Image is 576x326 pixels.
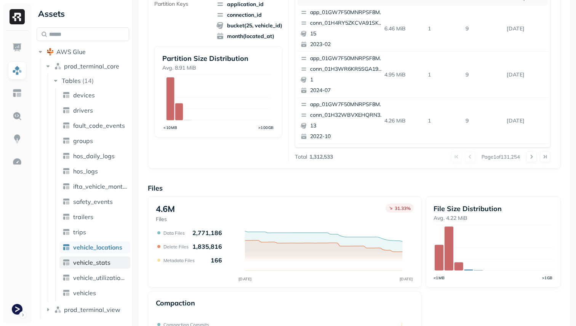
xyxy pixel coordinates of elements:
p: conn_01H32WBVXEHQRN3P8T5XCDBBNE [310,111,384,119]
img: Assets [12,65,22,75]
p: 4.26 MiB [381,114,425,127]
tspan: <1MB [434,275,445,280]
p: 2023-02 [310,41,384,48]
img: root [46,48,54,56]
button: prod_terminal_core [44,60,130,72]
img: Terminal [12,304,22,315]
p: File Size Distribution [434,204,553,213]
p: 1,835,816 [192,243,222,250]
p: Oct 3, 2025 [504,114,548,127]
p: 2,771,186 [192,229,222,237]
span: application_id [216,0,282,8]
span: hos_logs [73,167,98,175]
img: table [62,259,70,266]
a: hos_logs [59,165,130,177]
button: app_01GW7F50MNRPSF8MFHFDEVDVJAconn_01H4RY5ZKCVA91SK3G3NV4PBAH152023-02 [298,6,387,51]
span: Tables [62,77,81,84]
span: fault_code_events [73,122,125,129]
a: trailers [59,211,130,223]
span: ifta_vehicle_months [73,183,127,190]
p: 4.6M [156,204,175,214]
p: 4.95 MiB [381,68,425,81]
img: table [62,198,70,205]
span: month(located_at) [216,32,282,40]
a: vehicle_locations [59,241,130,253]
p: conn_01H4RY5ZKCVA91SK3G3NV4PBAH [310,19,384,27]
span: hos_daily_logs [73,152,115,160]
p: app_01GW7F50MNRPSF8MFHFDEVDVJA [310,9,384,16]
span: devices [73,91,95,99]
p: Compaction [156,299,195,307]
p: 31.33 % [395,205,411,211]
span: prod_terminal_view [64,306,120,313]
a: safety_events [59,196,130,208]
p: app_01GW7F50MNRPSF8MFHFDEVDVJA [310,55,384,62]
span: AWS Glue [56,48,86,56]
p: Partition Keys [154,0,188,8]
p: 1 [425,68,462,81]
p: 1 [310,76,384,84]
img: Dashboard [12,43,22,52]
p: 15 [310,30,384,38]
p: Avg. 8.91 MiB [162,64,274,72]
p: Metadata Files [163,258,195,263]
a: devices [59,89,130,101]
a: trips [59,226,130,238]
img: table [62,213,70,221]
button: prod_terminal_view [44,304,130,316]
p: Partition Size Distribution [162,54,274,63]
img: table [62,274,70,281]
img: table [62,228,70,236]
button: Tables(14) [52,75,130,87]
tspan: >1GB [542,275,553,280]
img: table [62,107,70,114]
img: Asset Explorer [12,88,22,98]
p: Delete Files [163,244,189,250]
span: vehicle_stats [73,259,110,266]
span: vehicle_locations [73,243,122,251]
p: 9 [462,114,504,127]
img: table [62,91,70,99]
p: Total [295,153,307,161]
a: hos_daily_logs [59,150,130,162]
p: Page 1 of 131,254 [482,153,520,160]
img: Optimization [12,157,22,167]
a: vehicle_utilization_day [59,272,130,284]
img: namespace [54,306,62,313]
p: 166 [211,256,222,264]
p: Data Files [163,230,185,236]
p: 6.46 MiB [381,22,425,35]
tspan: >100GB [258,125,274,130]
img: table [62,122,70,129]
p: 9 [462,68,504,81]
button: app_01GW7F50MNRPSF8MFHFDEVDVJAconn_01H32WBVXEHQRN3P8T5XCDBBNE132022-10 [298,98,387,143]
p: ( 14 ) [82,77,94,84]
p: Avg. 4.22 MiB [434,215,553,222]
span: vehicles [73,289,96,297]
p: 9 [462,22,504,35]
a: drivers [59,104,130,116]
button: app_01GW7F50MNRPSF8MFHFDEVDVJAconn_01H3WR6KR5SGA19P4YZ3XFGFQH12024-07 [298,52,387,97]
p: Files [148,184,561,192]
a: vehicles [59,287,130,299]
a: groups [59,135,130,147]
p: 2024-07 [310,87,384,94]
button: app_01GW7F50MNRPSF8MFHFDEVDVJAconn_01H17H6D4QHXF0XD8XT0PHKTBK32023-07 [298,144,387,189]
p: 1,312,533 [309,153,333,161]
img: table [62,289,70,297]
span: groups [73,137,93,145]
img: namespace [54,62,62,70]
tspan: <10MB [163,125,178,130]
span: connection_id [216,11,282,19]
span: trips [73,228,86,236]
p: app_01GW7F50MNRPSF8MFHFDEVDVJA [310,101,384,108]
p: 2022-10 [310,133,384,140]
tspan: [DATE] [399,277,413,281]
a: vehicle_stats [59,256,130,269]
p: Files [156,216,175,223]
span: vehicle_utilization_day [73,274,127,281]
img: table [62,137,70,145]
img: table [62,152,70,160]
img: Insights [12,134,22,144]
span: trailers [73,213,93,221]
